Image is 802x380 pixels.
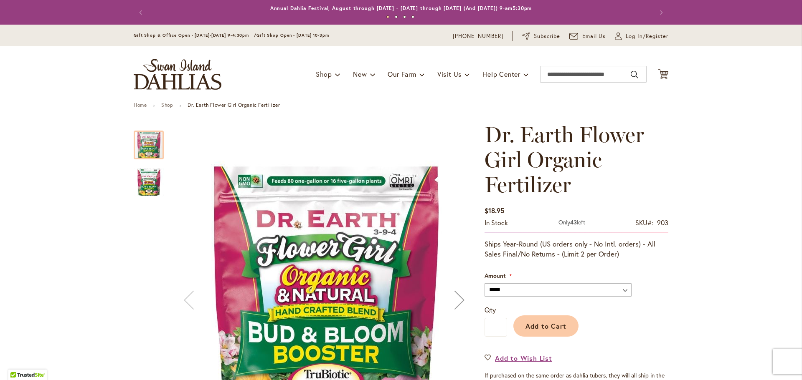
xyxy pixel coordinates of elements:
[411,15,414,18] button: 4 of 4
[657,218,668,228] div: 903
[134,102,147,108] a: Home
[485,272,506,279] span: Amount
[395,15,398,18] button: 2 of 4
[388,70,416,78] span: Our Farm
[485,239,668,259] p: Ships Year-Round (US orders only - No Intl. orders) - All Sales Final/No Returns - (Limit 2 per O...
[134,33,256,38] span: Gift Shop & Office Open - [DATE]-[DATE] 9-4:30pm /
[256,33,329,38] span: Gift Shop Open - [DATE] 10-3pm
[437,70,462,78] span: Visit Us
[570,218,577,226] strong: 43
[161,102,173,108] a: Shop
[558,218,585,228] div: Qty
[485,218,508,227] span: In stock
[316,70,332,78] span: Shop
[6,350,30,374] iframe: Launch Accessibility Center
[353,70,367,78] span: New
[525,322,567,330] span: Add to Cart
[134,166,164,199] img: Dr. Earth Flower Girl Organic Fertilizer
[134,159,164,196] div: Dr. Earth Flower Girl Organic Fertilizer
[495,353,552,363] span: Add to Wish List
[534,32,560,40] span: Subscribe
[485,121,644,198] span: Dr. Earth Flower Girl Organic Fertilizer
[134,4,150,21] button: Previous
[513,315,579,337] button: Add to Cart
[485,206,504,215] span: $18.95
[386,15,389,18] button: 1 of 4
[403,15,406,18] button: 3 of 4
[485,218,508,228] div: Availability
[482,70,520,78] span: Help Center
[635,218,653,227] strong: SKU
[270,5,532,11] a: Annual Dahlia Festival, August through [DATE] - [DATE] through [DATE] (And [DATE]) 9-am5:30pm
[652,4,668,21] button: Next
[134,59,221,90] a: store logo
[582,32,606,40] span: Email Us
[522,32,560,40] a: Subscribe
[485,305,496,314] span: Qty
[615,32,668,40] a: Log In/Register
[485,353,552,363] a: Add to Wish List
[569,32,606,40] a: Email Us
[626,32,668,40] span: Log In/Register
[453,32,503,40] a: [PHONE_NUMBER]
[188,102,280,108] strong: Dr. Earth Flower Girl Organic Fertilizer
